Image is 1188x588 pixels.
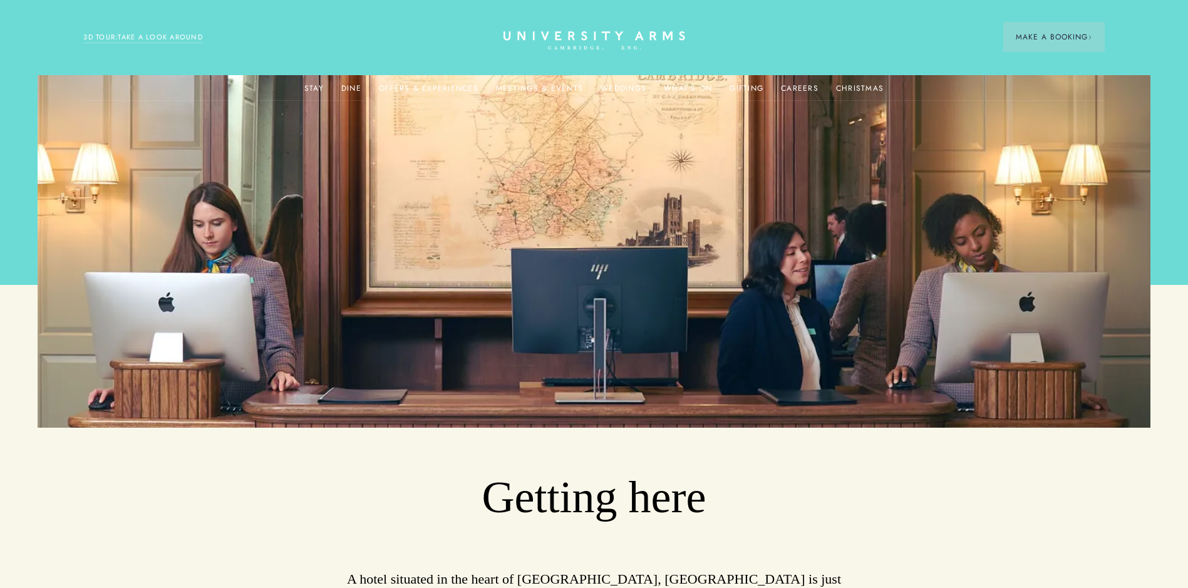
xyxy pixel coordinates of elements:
[341,84,361,100] a: Dine
[379,84,478,100] a: Offers & Experiences
[836,84,884,100] a: Christmas
[38,75,1150,428] img: image-5623dd55eb3be5e1f220c14097a2109fa32372e4-2048x1119-jpg
[664,84,712,100] a: What's On
[781,84,819,100] a: Careers
[304,84,324,100] a: Stay
[1016,31,1092,43] span: Make a Booking
[177,471,1011,525] h1: Getting here
[1003,22,1105,52] button: Make a BookingArrow icon
[496,84,583,100] a: Meetings & Events
[83,32,203,43] a: 3D TOUR:TAKE A LOOK AROUND
[1088,35,1092,39] img: Arrow icon
[601,84,646,100] a: Weddings
[504,31,685,51] a: Home
[730,84,763,100] a: Gifting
